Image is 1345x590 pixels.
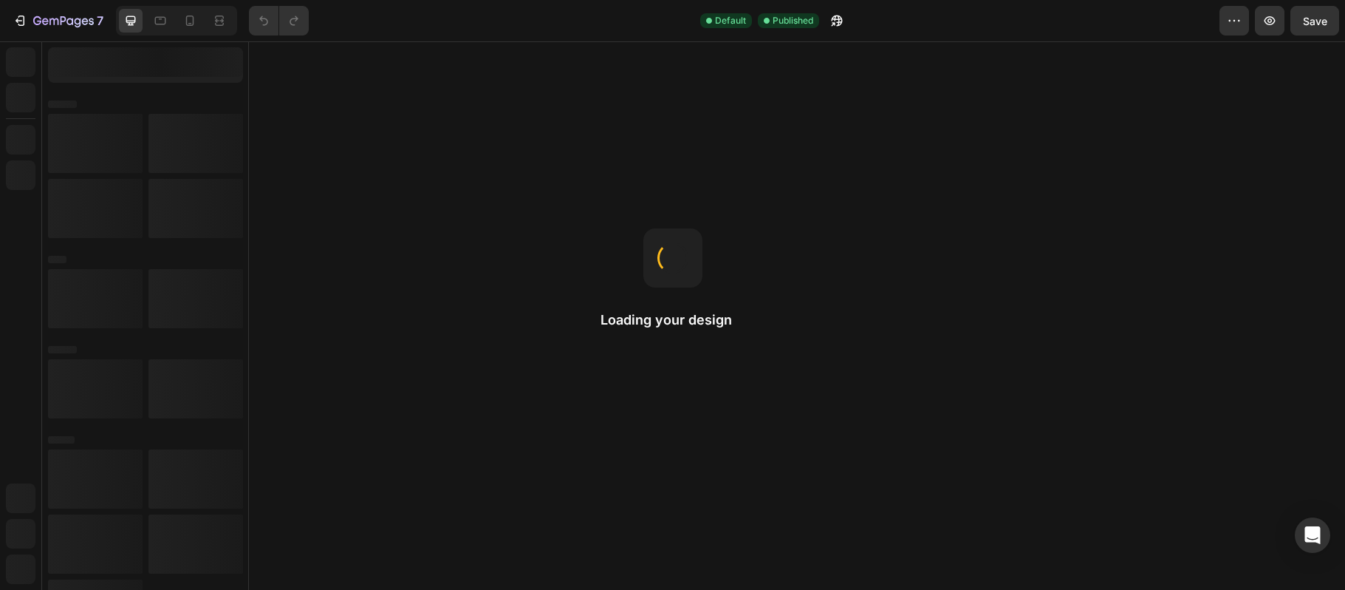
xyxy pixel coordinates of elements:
[249,6,309,35] div: Undo/Redo
[1303,15,1327,27] span: Save
[600,311,745,329] h2: Loading your design
[1295,518,1330,553] div: Open Intercom Messenger
[1290,6,1339,35] button: Save
[6,6,110,35] button: 7
[773,14,813,27] span: Published
[97,12,103,30] p: 7
[715,14,746,27] span: Default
